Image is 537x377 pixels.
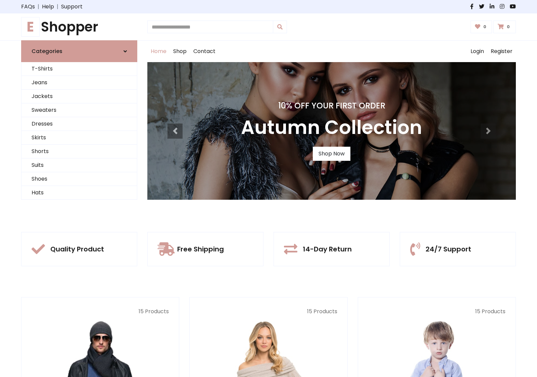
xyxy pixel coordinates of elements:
a: EShopper [21,19,137,35]
a: T-Shirts [21,62,137,76]
h4: 10% Off Your First Order [241,101,422,111]
h5: 24/7 Support [426,245,471,253]
a: Dresses [21,117,137,131]
p: 15 Products [368,308,505,316]
p: 15 Products [200,308,337,316]
h6: Categories [32,48,62,54]
a: Contact [190,41,219,62]
h1: Shopper [21,19,137,35]
a: Jackets [21,90,137,103]
a: 0 [493,20,516,33]
span: | [54,3,61,11]
a: Help [42,3,54,11]
span: | [35,3,42,11]
h5: Quality Product [50,245,104,253]
a: Shorts [21,145,137,158]
span: 0 [505,24,511,30]
a: Login [467,41,487,62]
a: Register [487,41,516,62]
h3: Autumn Collection [241,116,422,139]
h5: Free Shipping [177,245,224,253]
a: Skirts [21,131,137,145]
a: Hats [21,186,137,200]
a: Shop Now [313,147,350,161]
p: 15 Products [32,308,169,316]
a: Jeans [21,76,137,90]
a: Shop [170,41,190,62]
a: Suits [21,158,137,172]
span: 0 [482,24,488,30]
h5: 14-Day Return [303,245,352,253]
a: Home [147,41,170,62]
a: Categories [21,40,137,62]
span: E [21,17,40,37]
a: Sweaters [21,103,137,117]
a: FAQs [21,3,35,11]
a: 0 [471,20,492,33]
a: Support [61,3,83,11]
a: Shoes [21,172,137,186]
